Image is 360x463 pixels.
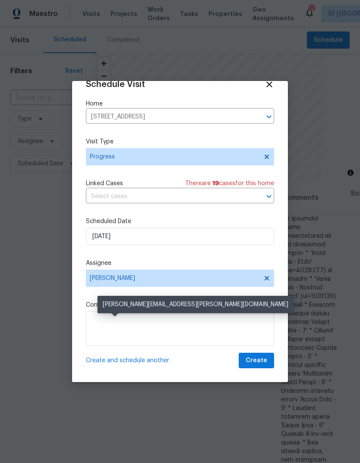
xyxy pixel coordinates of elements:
label: Assignee [86,259,274,267]
span: Create [246,355,267,366]
span: Close [265,80,274,89]
label: Comments [86,301,274,309]
label: Home [86,99,274,108]
span: Linked Cases [86,179,123,188]
span: Create and schedule another [86,356,169,365]
span: [PERSON_NAME] [90,275,259,282]
input: M/D/YYYY [86,228,274,245]
input: Select cases [86,190,250,203]
button: Open [263,190,275,202]
input: Enter in an address [86,110,250,124]
button: Open [263,111,275,123]
span: Progress [90,152,258,161]
span: Schedule Visit [86,80,145,89]
label: Visit Type [86,137,274,146]
button: Create [239,353,274,369]
label: Scheduled Date [86,217,274,226]
span: There are case s for this home [185,179,274,188]
div: [PERSON_NAME][EMAIL_ADDRESS][PERSON_NAME][DOMAIN_NAME] [98,296,294,313]
span: 19 [212,180,219,186]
